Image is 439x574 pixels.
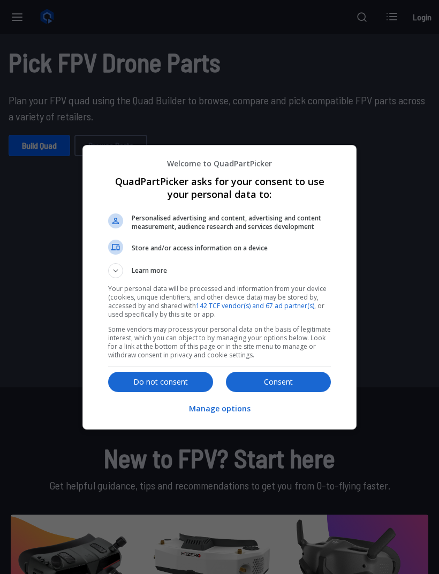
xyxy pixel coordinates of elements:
[108,175,331,201] h1: QuadPartPicker asks for your consent to use your personal data to:
[132,244,331,252] span: Store and/or access information on a device
[108,325,331,359] p: Some vendors may process your personal data on the basis of legitimate interest, which you can ob...
[226,372,331,392] button: Consent
[108,158,331,169] p: Welcome to QuadPartPicker
[189,403,251,414] p: Manage options
[108,372,213,392] button: Do not consent
[132,214,331,231] span: Personalised advertising and content, advertising and content measurement, audience research and ...
[108,285,331,319] p: Your personal data will be processed and information from your device (cookies, unique identifier...
[82,145,357,430] div: QuadPartPicker asks for your consent to use your personal data to:
[189,397,251,420] button: Manage options
[226,377,331,387] p: Consent
[132,266,167,278] span: Learn more
[108,263,331,278] button: Learn more
[108,377,213,387] p: Do not consent
[196,301,314,310] a: 142 TCF vendor(s) and 67 ad partner(s)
